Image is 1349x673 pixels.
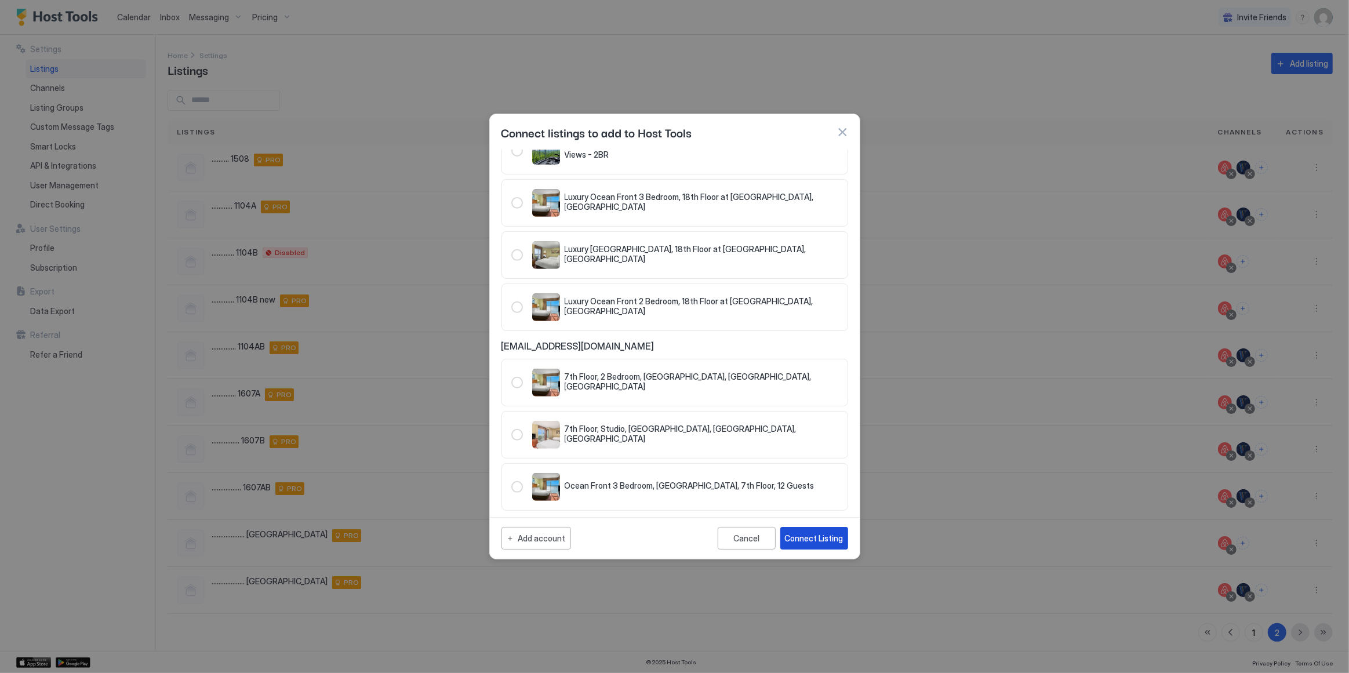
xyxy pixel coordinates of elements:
[12,634,39,661] iframe: To enrich screen reader interactions, please activate Accessibility in Grammarly extension settings
[511,241,838,269] div: RadioGroup
[532,241,560,269] div: listing image
[532,189,560,217] div: listing image
[718,527,776,550] button: Cancel
[532,369,560,396] div: listing image
[785,532,843,544] div: Connect Listing
[565,296,838,317] span: Luxury Ocean Front 2 Bedroom, 18th Floor at [GEOGRAPHIC_DATA], [GEOGRAPHIC_DATA]
[733,533,759,543] div: Cancel
[518,532,566,544] div: Add account
[565,372,838,392] span: 7th Floor, 2 Bedroom, [GEOGRAPHIC_DATA], [GEOGRAPHIC_DATA], [GEOGRAPHIC_DATA]
[532,293,560,321] div: listing image
[511,421,838,449] div: RadioGroup
[565,481,815,491] span: Ocean Front 3 Bedroom, [GEOGRAPHIC_DATA], 7th Floor, 12 Guests
[511,189,838,217] div: 321.2133045.2697579
[780,527,848,550] button: Connect Listing
[565,192,838,212] span: Luxury Ocean Front 3 Bedroom, 18th Floor at [GEOGRAPHIC_DATA], [GEOGRAPHIC_DATA]
[532,137,560,165] div: listing image
[532,421,560,449] div: listing image
[532,473,560,501] div: listing image
[511,293,838,321] div: RadioGroup
[511,473,838,501] div: 321.3554245.4127391
[511,369,838,396] div: 321.2274256.2839136
[565,424,838,444] span: 7th Floor, Studio, [GEOGRAPHIC_DATA], [GEOGRAPHIC_DATA], [GEOGRAPHIC_DATA]
[501,527,571,550] button: Add account
[511,241,838,269] div: 321.2090976.2655509
[501,123,692,141] span: Connect listings to add to Host Tools
[511,137,838,165] div: RadioGroup
[565,244,838,264] span: Luxury [GEOGRAPHIC_DATA], 18th Floor at [GEOGRAPHIC_DATA], [GEOGRAPHIC_DATA]
[511,473,838,501] div: RadioGroup
[511,293,838,321] div: 321.2090941.2655474
[501,340,848,352] span: [EMAIL_ADDRESS][DOMAIN_NAME]
[511,137,838,165] div: 321.1700378.2261860
[511,421,838,449] div: 321.2274321.2839201
[511,189,838,217] div: RadioGroup
[511,369,838,396] div: RadioGroup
